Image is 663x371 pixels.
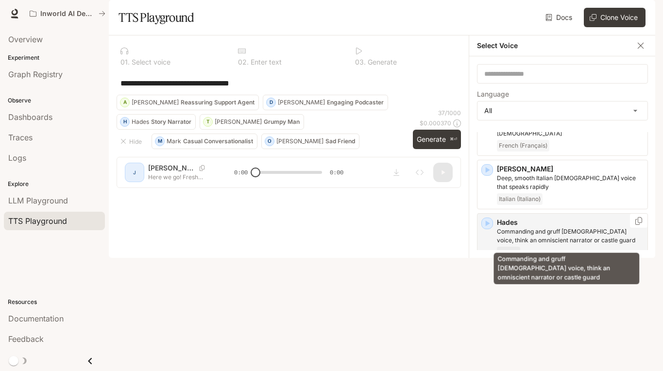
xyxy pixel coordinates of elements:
p: Story Narrator [151,119,191,125]
button: All workspaces [25,4,110,23]
p: Inworld AI Demos [40,10,95,18]
button: A[PERSON_NAME]Reassuring Support Agent [117,95,259,110]
p: Engaging Podcaster [327,100,384,105]
button: O[PERSON_NAME]Sad Friend [261,134,359,149]
div: T [204,114,212,130]
p: Hades [132,119,149,125]
p: Commanding and gruff male voice, think an omniscient narrator or castle guard [497,227,644,245]
p: Enter text [249,59,282,66]
div: All [477,101,647,120]
p: Select voice [130,59,170,66]
p: Generate [366,59,397,66]
button: Hide [117,134,148,149]
p: ⌘⏎ [450,136,457,142]
div: Commanding and gruff [DEMOGRAPHIC_DATA] voice, think an omniscient narrator or castle guard [494,253,640,285]
button: Generate⌘⏎ [413,130,461,150]
p: 37 / 1000 [438,109,461,117]
p: [PERSON_NAME] [497,164,644,174]
h1: TTS Playground [119,8,194,27]
button: Clone Voice [584,8,646,27]
p: Mark [167,138,181,144]
button: HHadesStory Narrator [117,114,196,130]
button: D[PERSON_NAME]Engaging Podcaster [263,95,388,110]
div: A [120,95,129,110]
span: French (Français) [497,140,549,152]
div: D [267,95,275,110]
p: [PERSON_NAME] [276,138,323,144]
div: H [120,114,129,130]
button: T[PERSON_NAME]Grumpy Man [200,114,304,130]
a: Docs [544,8,576,27]
p: 0 1 . [120,59,130,66]
p: Deep, smooth Italian male voice that speaks rapidly [497,174,644,191]
p: Reassuring Support Agent [181,100,255,105]
p: Grumpy Man [264,119,300,125]
p: [PERSON_NAME] [278,100,325,105]
p: 0 3 . [355,59,366,66]
button: Copy Voice ID [634,217,644,225]
p: Hades [497,218,644,227]
div: O [265,134,274,149]
div: M [155,134,164,149]
span: Italian (Italiano) [497,193,543,205]
p: 0 2 . [238,59,249,66]
p: [PERSON_NAME] [215,119,262,125]
p: Sad Friend [325,138,355,144]
p: [PERSON_NAME] [132,100,179,105]
p: Language [477,91,509,98]
p: Casual Conversationalist [183,138,253,144]
button: MMarkCasual Conversationalist [152,134,257,149]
